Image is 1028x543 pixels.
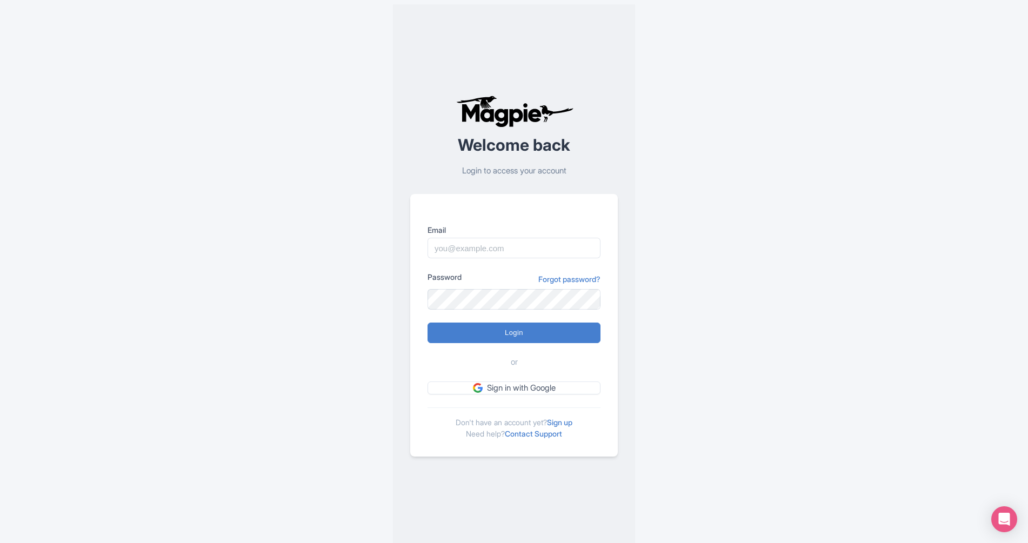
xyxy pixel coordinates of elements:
[473,383,483,393] img: google.svg
[428,224,600,236] label: Email
[410,136,618,154] h2: Welcome back
[428,238,600,258] input: you@example.com
[511,356,518,368] span: or
[991,506,1017,532] div: Open Intercom Messenger
[428,381,600,395] a: Sign in with Google
[428,323,600,343] input: Login
[505,429,562,438] a: Contact Support
[410,165,618,177] p: Login to access your account
[453,95,575,128] img: logo-ab69f6fb50320c5b225c76a69d11143b.png
[428,271,462,283] label: Password
[428,407,600,439] div: Don't have an account yet? Need help?
[538,273,600,285] a: Forgot password?
[547,418,572,427] a: Sign up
